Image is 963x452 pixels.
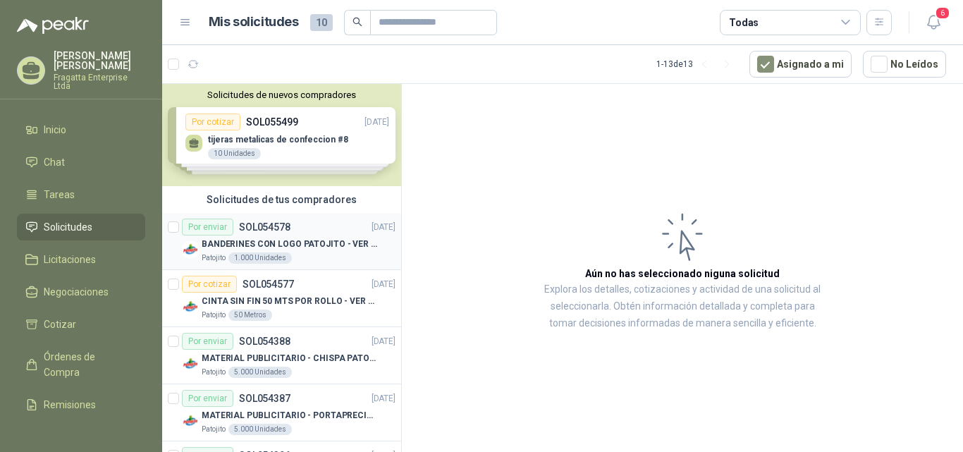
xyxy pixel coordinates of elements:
[182,390,233,407] div: Por enviar
[17,149,145,176] a: Chat
[749,51,852,78] button: Asignado a mi
[17,116,145,143] a: Inicio
[372,278,395,291] p: [DATE]
[162,84,401,186] div: Solicitudes de nuevos compradoresPor cotizarSOL055499[DATE] tijeras metalicas de confeccion #810 ...
[372,392,395,405] p: [DATE]
[202,424,226,435] p: Patojito
[729,15,759,30] div: Todas
[17,246,145,273] a: Licitaciones
[372,335,395,348] p: [DATE]
[17,181,145,208] a: Tareas
[921,10,946,35] button: 6
[182,276,237,293] div: Por cotizar
[228,310,272,321] div: 50 Metros
[202,252,226,264] p: Patojito
[182,333,233,350] div: Por enviar
[239,393,290,403] p: SOL054387
[202,238,377,251] p: BANDERINES CON LOGO PATOJITO - VER DOC ADJUNTO
[162,186,401,213] div: Solicitudes de tus compradores
[17,279,145,305] a: Negociaciones
[17,17,89,34] img: Logo peakr
[17,311,145,338] a: Cotizar
[239,336,290,346] p: SOL054388
[543,281,822,332] p: Explora los detalles, cotizaciones y actividad de una solicitud al seleccionarla. Obtén informaci...
[202,409,377,422] p: MATERIAL PUBLICITARIO - PORTAPRECIOS VER ADJUNTO
[239,222,290,232] p: SOL054578
[44,284,109,300] span: Negociaciones
[44,219,92,235] span: Solicitudes
[202,310,226,321] p: Patojito
[352,17,362,27] span: search
[44,187,75,202] span: Tareas
[168,90,395,100] button: Solicitudes de nuevos compradores
[54,51,145,71] p: [PERSON_NAME] [PERSON_NAME]
[44,252,96,267] span: Licitaciones
[17,214,145,240] a: Solicitudes
[44,317,76,332] span: Cotizar
[162,213,401,270] a: Por enviarSOL054578[DATE] Company LogoBANDERINES CON LOGO PATOJITO - VER DOC ADJUNTOPatojito1.000...
[656,53,738,75] div: 1 - 13 de 13
[228,367,292,378] div: 5.000 Unidades
[44,397,96,413] span: Remisiones
[209,12,299,32] h1: Mis solicitudes
[54,73,145,90] p: Fragatta Enterprise Ltda
[162,384,401,441] a: Por enviarSOL054387[DATE] Company LogoMATERIAL PUBLICITARIO - PORTAPRECIOS VER ADJUNTOPatojito5.0...
[182,355,199,372] img: Company Logo
[44,349,132,380] span: Órdenes de Compra
[202,295,377,308] p: CINTA SIN FIN 50 MTS POR ROLLO - VER DOC ADJUNTO
[162,327,401,384] a: Por enviarSOL054388[DATE] Company LogoMATERIAL PUBLICITARIO - CHISPA PATOJITO VER ADJUNTOPatojito...
[585,266,780,281] h3: Aún no has seleccionado niguna solicitud
[17,391,145,418] a: Remisiones
[182,219,233,236] div: Por enviar
[372,221,395,234] p: [DATE]
[243,279,294,289] p: SOL054577
[44,122,66,138] span: Inicio
[182,241,199,258] img: Company Logo
[182,298,199,315] img: Company Logo
[863,51,946,78] button: No Leídos
[202,367,226,378] p: Patojito
[44,154,65,170] span: Chat
[935,6,950,20] span: 6
[17,343,145,386] a: Órdenes de Compra
[228,424,292,435] div: 5.000 Unidades
[202,352,377,365] p: MATERIAL PUBLICITARIO - CHISPA PATOJITO VER ADJUNTO
[310,14,333,31] span: 10
[228,252,292,264] div: 1.000 Unidades
[182,413,199,429] img: Company Logo
[162,270,401,327] a: Por cotizarSOL054577[DATE] Company LogoCINTA SIN FIN 50 MTS POR ROLLO - VER DOC ADJUNTOPatojito50...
